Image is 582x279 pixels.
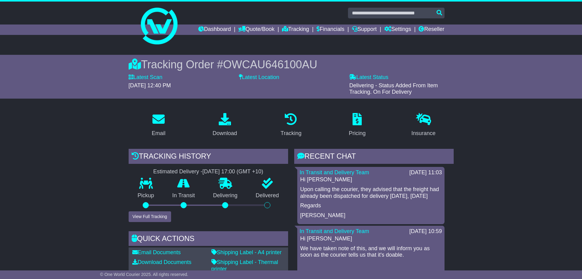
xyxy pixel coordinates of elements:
[163,192,204,199] p: In Transit
[300,228,369,234] a: In Transit and Delivery Team
[203,168,263,175] div: [DATE] 17:00 (GMT +10)
[300,212,441,219] p: [PERSON_NAME]
[129,74,163,81] label: Latest Scan
[294,149,454,165] div: RECENT CHAT
[148,111,169,140] a: Email
[349,129,366,138] div: Pricing
[129,58,454,71] div: Tracking Order #
[300,169,369,175] a: In Transit and Delivery Team
[239,74,279,81] label: Latest Location
[345,111,370,140] a: Pricing
[132,249,181,255] a: Email Documents
[352,25,377,35] a: Support
[100,272,189,277] span: © One World Courier 2025. All rights reserved.
[129,192,163,199] p: Pickup
[300,176,441,183] p: Hi [PERSON_NAME]
[349,82,438,95] span: Delivering - Status Added From Item Tracking. On For Delivery
[349,74,388,81] label: Latest Status
[211,259,278,272] a: Shipping Label - Thermal printer
[300,202,441,209] p: Regards
[129,82,171,89] span: [DATE] 12:40 PM
[317,25,344,35] a: Financials
[132,259,192,265] a: Download Documents
[409,169,442,176] div: [DATE] 11:03
[198,25,231,35] a: Dashboard
[211,249,282,255] a: Shipping Label - A4 printer
[129,168,288,175] div: Estimated Delivery -
[300,186,441,199] p: Upon calling the courier, they advised that the freight had already been dispatched for delivery ...
[276,111,305,140] a: Tracking
[129,149,288,165] div: Tracking history
[238,25,274,35] a: Quote/Book
[300,245,441,258] p: We have taken note of this, and we will inform you as soon as the courier tells us that it's doable.
[213,129,237,138] div: Download
[209,111,241,140] a: Download
[280,129,301,138] div: Tracking
[412,129,436,138] div: Insurance
[129,211,171,222] button: View Full Tracking
[419,25,444,35] a: Reseller
[409,228,442,235] div: [DATE] 10:59
[247,192,288,199] p: Delivered
[129,231,288,248] div: Quick Actions
[152,129,165,138] div: Email
[282,25,309,35] a: Tracking
[408,111,440,140] a: Insurance
[384,25,411,35] a: Settings
[223,58,317,71] span: OWCAU646100AU
[300,236,441,242] p: Hi [PERSON_NAME]
[204,192,247,199] p: Delivering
